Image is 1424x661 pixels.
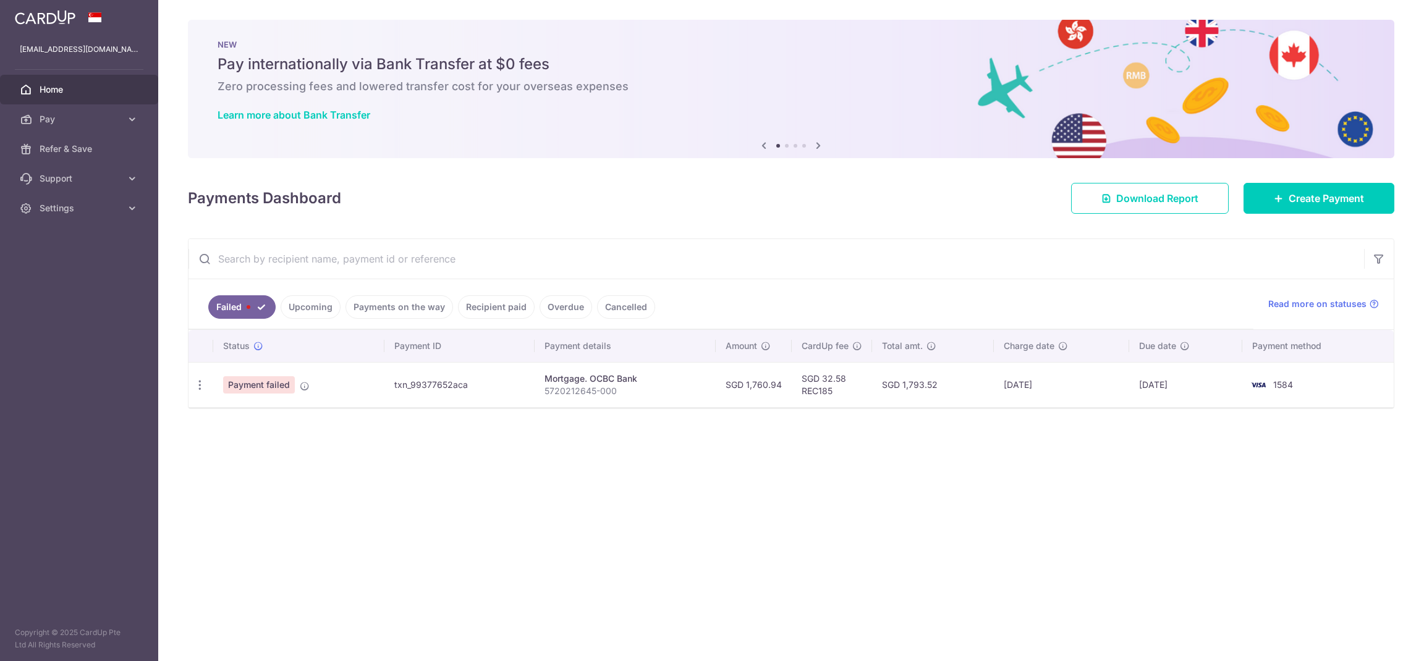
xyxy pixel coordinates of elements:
[40,202,121,214] span: Settings
[1129,362,1243,407] td: [DATE]
[1139,340,1176,352] span: Due date
[188,20,1394,158] img: Bank transfer banner
[40,143,121,155] span: Refer & Save
[20,43,138,56] p: [EMAIL_ADDRESS][DOMAIN_NAME]
[716,362,792,407] td: SGD 1,760.94
[545,373,706,385] div: Mortgage. OCBC Bank
[218,109,370,121] a: Learn more about Bank Transfer
[994,362,1129,407] td: [DATE]
[1071,183,1229,214] a: Download Report
[545,385,706,397] p: 5720212645-000
[218,40,1365,49] p: NEW
[872,362,993,407] td: SGD 1,793.52
[597,295,655,319] a: Cancelled
[384,362,535,407] td: txn_99377652aca
[15,10,75,25] img: CardUp
[882,340,923,352] span: Total amt.
[40,113,121,125] span: Pay
[726,340,757,352] span: Amount
[40,172,121,185] span: Support
[802,340,849,352] span: CardUp fee
[1345,624,1412,655] iframe: Opens a widget where you can find more information
[1004,340,1054,352] span: Charge date
[1116,191,1198,206] span: Download Report
[1242,330,1394,362] th: Payment method
[40,83,121,96] span: Home
[458,295,535,319] a: Recipient paid
[1273,379,1293,390] span: 1584
[189,239,1364,279] input: Search by recipient name, payment id or reference
[1289,191,1364,206] span: Create Payment
[223,340,250,352] span: Status
[218,79,1365,94] h6: Zero processing fees and lowered transfer cost for your overseas expenses
[281,295,341,319] a: Upcoming
[1268,298,1367,310] span: Read more on statuses
[540,295,592,319] a: Overdue
[345,295,453,319] a: Payments on the way
[218,54,1365,74] h5: Pay internationally via Bank Transfer at $0 fees
[223,376,295,394] span: Payment failed
[792,362,872,407] td: SGD 32.58 REC185
[1246,377,1271,392] img: Bank Card
[188,187,341,209] h4: Payments Dashboard
[384,330,535,362] th: Payment ID
[1268,298,1379,310] a: Read more on statuses
[535,330,716,362] th: Payment details
[1244,183,1394,214] a: Create Payment
[208,295,276,319] a: Failed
